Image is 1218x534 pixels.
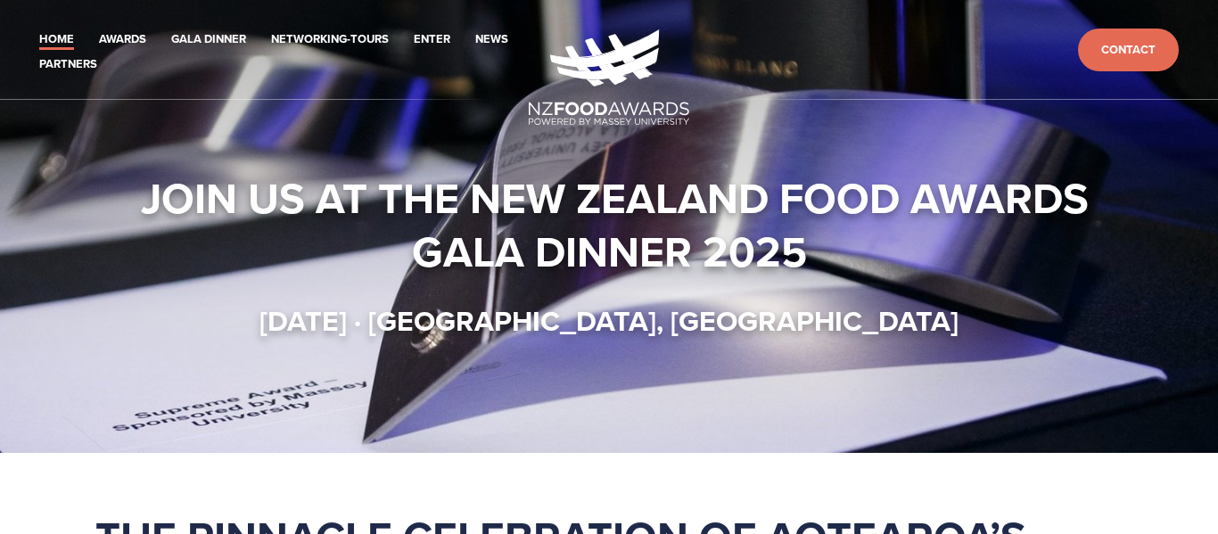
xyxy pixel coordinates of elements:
a: Partners [39,54,97,75]
a: News [475,29,508,50]
a: Networking-Tours [271,29,389,50]
a: Gala Dinner [171,29,246,50]
a: Awards [99,29,146,50]
a: Home [39,29,74,50]
strong: Join us at the New Zealand Food Awards Gala Dinner 2025 [141,167,1099,283]
strong: [DATE] · [GEOGRAPHIC_DATA], [GEOGRAPHIC_DATA] [259,300,959,341]
a: Contact [1078,29,1179,72]
a: Enter [414,29,450,50]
